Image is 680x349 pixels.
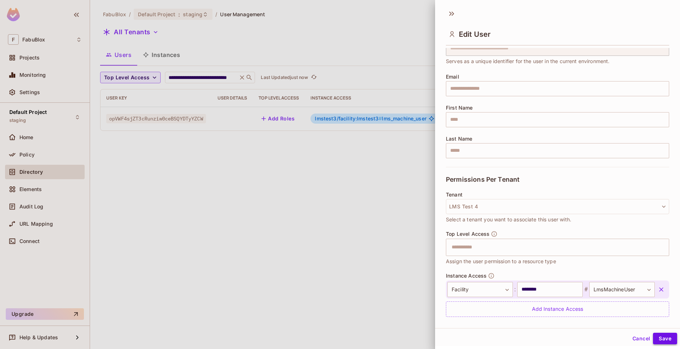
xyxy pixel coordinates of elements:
[513,285,517,294] span: :
[446,136,472,142] span: Last Name
[459,30,491,39] span: Edit User
[446,105,473,111] span: First Name
[446,74,459,80] span: Email
[446,192,462,198] span: Tenant
[446,231,489,237] span: Top Level Access
[583,285,589,294] span: #
[446,257,556,265] span: Assign the user permission to a resource type
[665,246,667,248] button: Open
[446,216,571,224] span: Select a tenant you want to associate this user with.
[446,176,519,183] span: Permissions Per Tenant
[446,199,669,214] button: LMS Test 4
[447,282,513,297] div: Facility
[630,333,653,344] button: Cancel
[589,282,655,297] div: LmsMachineUser
[446,57,610,65] span: Serves as a unique identifier for the user in the current environment.
[446,273,487,279] span: Instance Access
[653,333,677,344] button: Save
[446,301,669,317] div: Add Instance Access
